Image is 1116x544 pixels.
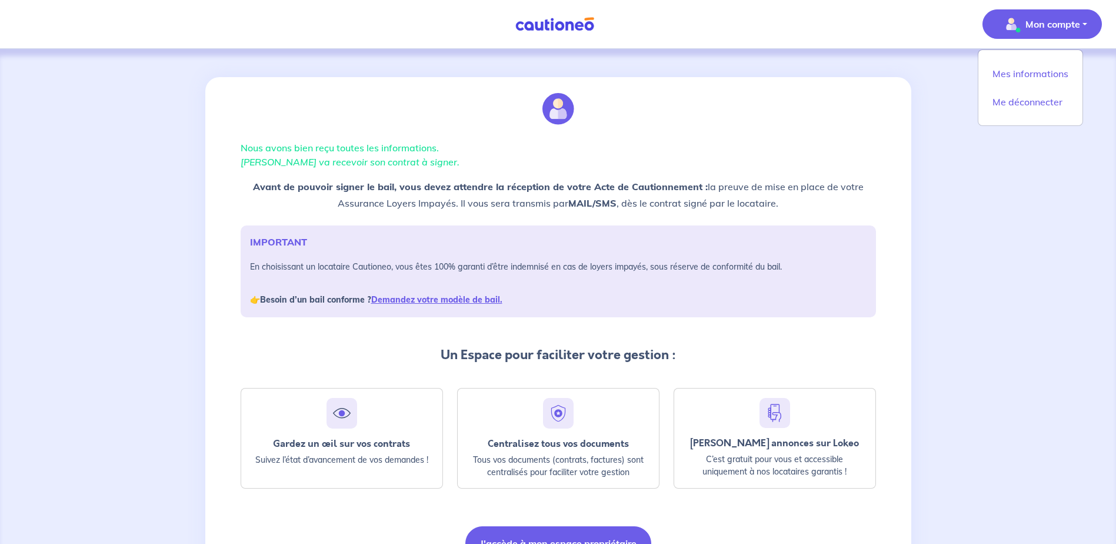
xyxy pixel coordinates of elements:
a: Demandez votre modèle de bail. [371,294,502,305]
strong: Besoin d’un bail conforme ? [260,294,502,305]
img: eye.svg [331,403,352,424]
img: Cautioneo [511,17,599,32]
div: Gardez un œil sur vos contrats [251,438,433,449]
div: [PERSON_NAME] annonces sur Lokeo [684,437,866,449]
div: illu_account_valid_menu.svgMon compte [978,49,1083,126]
button: illu_account_valid_menu.svgMon compte [982,9,1102,39]
p: Suivez l’état d’avancement de vos demandes ! [251,454,433,466]
p: Nous avons bien reçu toutes les informations. [241,141,876,169]
img: illu_account.svg [542,93,574,125]
div: Centralisez tous vos documents [467,438,649,449]
p: Mon compte [1025,17,1080,31]
strong: IMPORTANT [250,236,307,248]
img: hand-phone-blue.svg [764,403,785,423]
p: la preuve de mise en place de votre Assurance Loyers Impayés. Il vous sera transmis par , dès le ... [241,178,876,211]
a: Me déconnecter [983,92,1078,111]
strong: MAIL/SMS [568,197,617,209]
a: Mes informations [983,64,1078,83]
p: Tous vos documents (contrats, factures) sont centralisés pour faciliter votre gestion [467,454,649,479]
em: [PERSON_NAME] va recevoir son contrat à signer. [241,156,459,168]
p: Un Espace pour faciliter votre gestion : [241,346,876,364]
p: C’est gratuit pour vous et accessible uniquement à nos locataires garantis ! [684,453,866,478]
p: En choisissant un locataire Cautioneo, vous êtes 100% garanti d’être indemnisé en cas de loyers i... [250,258,867,308]
strong: Avant de pouvoir signer le bail, vous devez attendre la réception de votre Acte de Cautionnement : [253,181,708,193]
img: illu_account_valid_menu.svg [1002,15,1021,34]
img: security.svg [548,403,569,424]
